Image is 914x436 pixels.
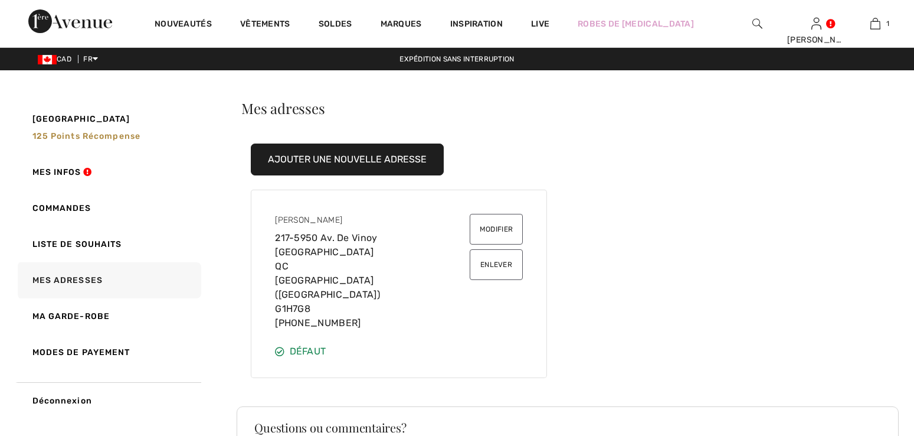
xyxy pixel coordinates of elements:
h2: Mes adresses [237,101,886,115]
a: Live [531,18,549,30]
a: Nouveautés [155,19,212,31]
img: recherche [752,17,762,31]
img: 1ère Avenue [28,9,112,33]
div: Défaut [275,344,523,359]
button: Enlever [470,249,523,280]
span: Inspiration [450,19,503,31]
img: Mes infos [811,17,821,31]
div: 217-5950 Av. De Vinoy [GEOGRAPHIC_DATA] QC [GEOGRAPHIC_DATA] ([GEOGRAPHIC_DATA]) G1H7G8 [PHONE_NU... [275,214,470,330]
img: Mon panier [870,17,880,31]
a: Mes adresses [15,262,201,298]
div: [PERSON_NAME] [275,214,465,231]
a: Robes de [MEDICAL_DATA] [578,18,694,30]
span: 125 Points récompense [32,131,141,141]
a: Liste de souhaits [15,226,201,262]
a: Modes de payement [15,334,201,370]
a: Soldes [319,19,352,31]
img: Canadian Dollar [38,55,57,64]
button: Modifier [470,214,523,245]
a: Déconnexion [15,382,201,419]
a: Commandes [15,190,201,226]
span: 1 [886,18,889,29]
div: [PERSON_NAME] [787,34,845,46]
button: Ajouter une nouvelle adresse [251,144,444,175]
span: CAD [38,55,76,63]
iframe: Ouvre un widget dans lequel vous pouvez chatter avec l’un de nos agents [839,401,902,430]
h3: Questions ou commentaires? [254,422,881,434]
a: Vêtements [240,19,290,31]
a: Se connecter [811,18,821,29]
a: Mes infos [15,154,201,190]
a: Marques [381,19,422,31]
span: FR [83,55,98,63]
span: [GEOGRAPHIC_DATA] [32,113,130,125]
a: Ma garde-robe [15,298,201,334]
a: 1 [846,17,904,31]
